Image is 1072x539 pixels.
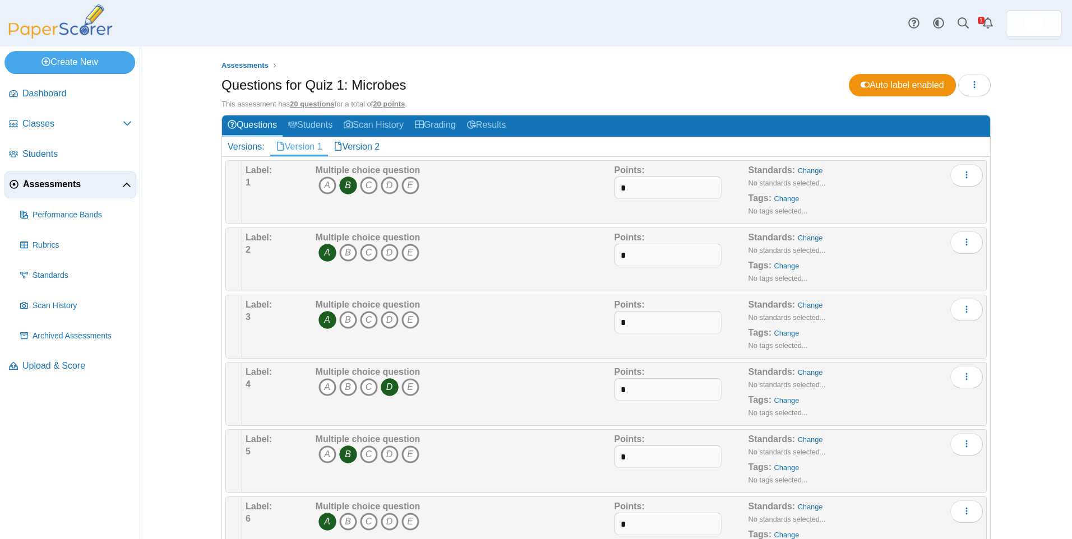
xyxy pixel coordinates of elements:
[219,59,271,73] a: Assessments
[221,76,406,95] h1: Questions for Quiz 1: Microbes
[950,299,983,321] button: More options
[221,99,991,109] div: This assessment has for a total of .
[246,300,272,309] b: Label:
[316,434,421,444] b: Multiple choice question
[401,378,419,396] i: E
[1006,10,1062,37] a: ps.hreErqNOxSkiDGg1
[360,244,378,262] i: C
[614,501,645,511] b: Points:
[748,233,796,242] b: Standards:
[373,100,405,108] u: 20 points
[614,165,645,175] b: Points:
[748,515,826,523] small: No standards selected...
[4,4,117,39] img: PaperScorer
[316,501,421,511] b: Multiple choice question
[401,445,419,463] i: E
[748,501,796,511] b: Standards:
[798,435,823,444] a: Change
[748,434,796,444] b: Standards:
[246,312,251,322] b: 3
[328,137,386,156] a: Version 2
[748,165,796,175] b: Standards:
[748,367,796,377] b: Standards:
[16,262,136,289] a: Standards
[748,328,771,337] b: Tags:
[33,270,132,281] span: Standards
[748,341,808,350] small: No tags selected...
[798,503,823,511] a: Change
[316,367,421,377] b: Multiple choice question
[339,311,357,329] i: B
[614,233,645,242] b: Points:
[246,447,251,456] b: 5
[318,176,336,194] i: A
[16,323,136,350] a: Archived Assessments
[33,210,132,221] span: Performance Bands
[360,445,378,463] i: C
[23,178,122,190] span: Assessments
[246,178,251,187] b: 1
[339,513,357,531] i: B
[4,51,135,73] a: Create New
[246,501,272,511] b: Label:
[22,360,132,372] span: Upload & Score
[614,434,645,444] b: Points:
[748,380,826,389] small: No standards selected...
[748,274,808,282] small: No tags selected...
[976,11,1000,36] a: Alerts
[401,513,419,531] i: E
[283,115,338,136] a: Students
[4,353,136,380] a: Upload & Score
[798,368,823,377] a: Change
[798,234,823,242] a: Change
[16,292,136,319] a: Scan History
[339,445,357,463] i: B
[222,137,270,156] div: Versions:
[270,137,328,156] a: Version 1
[318,445,336,463] i: A
[316,300,421,309] b: Multiple choice question
[381,176,399,194] i: D
[950,231,983,254] button: More options
[401,244,419,262] i: E
[748,408,808,417] small: No tags selected...
[4,81,136,108] a: Dashboard
[614,367,645,377] b: Points:
[748,261,771,270] b: Tags:
[950,164,983,187] button: More options
[246,245,251,254] b: 2
[748,395,771,405] b: Tags:
[360,311,378,329] i: C
[33,331,132,342] span: Archived Assessments
[4,111,136,138] a: Classes
[381,378,399,396] i: D
[401,311,419,329] i: E
[614,300,645,309] b: Points:
[318,513,336,531] i: A
[16,232,136,259] a: Rubrics
[861,80,944,90] span: Auto label enabled
[748,313,826,322] small: No standards selected...
[16,202,136,229] a: Performance Bands
[246,514,251,523] b: 6
[748,529,771,539] b: Tags:
[461,115,511,136] a: Results
[798,166,823,175] a: Change
[318,311,336,329] i: A
[748,193,771,203] b: Tags:
[748,300,796,309] b: Standards:
[748,246,826,254] small: No standards selected...
[774,531,800,539] a: Change
[774,262,800,270] a: Change
[318,378,336,396] i: A
[360,176,378,194] i: C
[849,74,956,96] a: Auto label enabled
[316,233,421,242] b: Multiple choice question
[246,379,251,389] b: 4
[748,462,771,472] b: Tags:
[381,244,399,262] i: D
[748,207,808,215] small: No tags selected...
[381,311,399,329] i: D
[290,100,334,108] u: 20 questions
[339,378,357,396] i: B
